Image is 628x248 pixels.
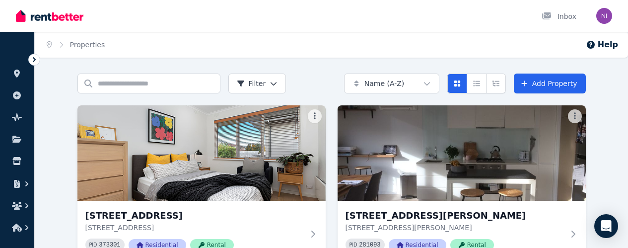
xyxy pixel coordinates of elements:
p: [STREET_ADDRESS][PERSON_NAME] [346,223,564,233]
img: RentBetter [16,8,83,23]
h3: [STREET_ADDRESS] [85,209,304,223]
div: Open Intercom Messenger [594,214,618,238]
span: Filter [237,79,266,88]
button: More options [568,109,582,123]
small: PID [349,242,357,248]
button: Card view [447,74,467,93]
p: [STREET_ADDRESS] [85,223,304,233]
button: Compact list view [467,74,487,93]
button: Name (A-Z) [344,74,439,93]
a: Add Property [514,74,586,93]
img: 6/22 Sycamore Grove, Balaclava [77,105,326,201]
button: More options [308,109,322,123]
button: Filter [228,74,286,93]
small: PID [89,242,97,248]
div: View options [447,74,506,93]
nav: Breadcrumb [35,32,117,58]
img: unit 507/13-15 Grattan Street, Prahran [338,105,586,201]
h3: [STREET_ADDRESS][PERSON_NAME] [346,209,564,223]
button: Help [586,39,618,51]
img: Nicholas Barda [596,8,612,24]
button: Expanded list view [486,74,506,93]
div: Inbox [542,11,576,21]
a: Properties [70,41,105,49]
span: Name (A-Z) [364,79,405,88]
